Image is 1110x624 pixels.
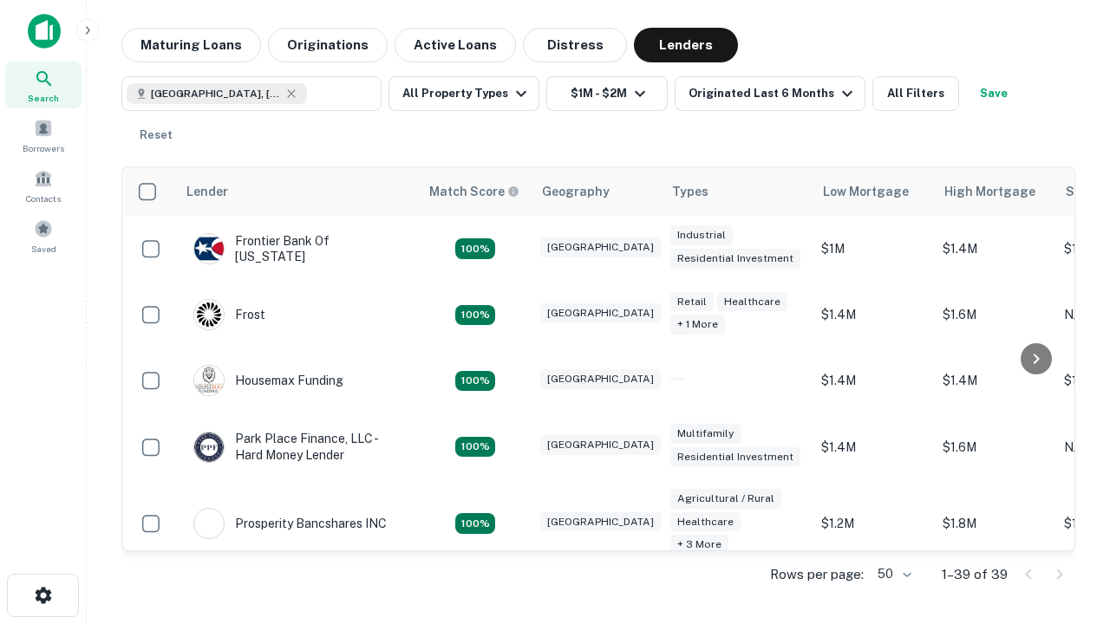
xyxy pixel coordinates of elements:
td: $1M [813,216,934,282]
div: Residential Investment [670,447,800,467]
p: 1–39 of 39 [942,564,1008,585]
button: Distress [523,28,627,62]
div: Matching Properties: 4, hasApolloMatch: undefined [455,437,495,458]
span: [GEOGRAPHIC_DATA], [GEOGRAPHIC_DATA], [GEOGRAPHIC_DATA] [151,86,281,101]
button: $1M - $2M [546,76,668,111]
img: capitalize-icon.png [28,14,61,49]
button: Reset [128,118,184,153]
td: $1.4M [934,348,1055,413]
a: Search [5,62,82,108]
span: Search [28,91,59,105]
div: Matching Properties: 4, hasApolloMatch: undefined [455,371,495,392]
div: Prosperity Bancshares INC [193,508,387,539]
div: Industrial [670,225,733,245]
div: + 1 more [670,315,725,335]
div: Residential Investment [670,249,800,269]
th: Types [662,167,813,216]
div: Frost [193,299,265,330]
div: Low Mortgage [823,181,909,202]
span: Borrowers [23,141,64,155]
img: picture [194,300,224,329]
div: Retail [670,292,714,312]
div: Lender [186,181,228,202]
div: [GEOGRAPHIC_DATA] [540,369,661,389]
th: Lender [176,167,419,216]
button: All Filters [872,76,959,111]
button: Active Loans [395,28,516,62]
td: $1.6M [934,413,1055,479]
span: Saved [31,242,56,256]
div: Park Place Finance, LLC - Hard Money Lender [193,431,402,462]
p: Rows per page: [770,564,864,585]
th: Low Mortgage [813,167,934,216]
h6: Match Score [429,182,516,201]
td: $1.6M [934,282,1055,348]
div: Matching Properties: 4, hasApolloMatch: undefined [455,238,495,259]
td: $1.4M [813,348,934,413]
button: Maturing Loans [121,28,261,62]
div: + 3 more [670,535,728,555]
div: Agricultural / Rural [670,489,781,509]
td: $1.4M [813,282,934,348]
div: [GEOGRAPHIC_DATA] [540,435,661,455]
iframe: Chat Widget [1023,430,1110,513]
button: All Property Types [388,76,539,111]
div: Housemax Funding [193,365,343,396]
div: Healthcare [670,512,741,532]
td: $1.4M [934,216,1055,282]
th: Capitalize uses an advanced AI algorithm to match your search with the best lender. The match sco... [419,167,532,216]
td: $1.4M [813,413,934,479]
div: Matching Properties: 4, hasApolloMatch: undefined [455,305,495,326]
div: Healthcare [717,292,787,312]
th: High Mortgage [934,167,1055,216]
div: Multifamily [670,424,741,444]
span: Contacts [26,192,61,205]
div: High Mortgage [944,181,1035,202]
a: Borrowers [5,112,82,159]
td: $1.8M [934,480,1055,568]
img: picture [194,366,224,395]
div: Geography [542,181,610,202]
th: Geography [532,167,662,216]
div: Types [672,181,708,202]
div: [GEOGRAPHIC_DATA] [540,512,661,532]
img: picture [194,234,224,263]
td: $1.2M [813,480,934,568]
button: Originations [268,28,388,62]
img: picture [194,509,224,538]
div: Frontier Bank Of [US_STATE] [193,233,402,264]
button: Originated Last 6 Months [675,76,865,111]
div: Capitalize uses an advanced AI algorithm to match your search with the best lender. The match sco... [429,182,519,201]
a: Saved [5,212,82,259]
div: Matching Properties: 7, hasApolloMatch: undefined [455,513,495,534]
img: picture [194,432,224,462]
div: [GEOGRAPHIC_DATA] [540,237,661,257]
a: Contacts [5,162,82,209]
div: 50 [871,562,914,587]
button: Save your search to get updates of matches that match your search criteria. [966,76,1022,111]
div: [GEOGRAPHIC_DATA] [540,303,661,323]
div: Originated Last 6 Months [689,83,858,104]
button: Lenders [634,28,738,62]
